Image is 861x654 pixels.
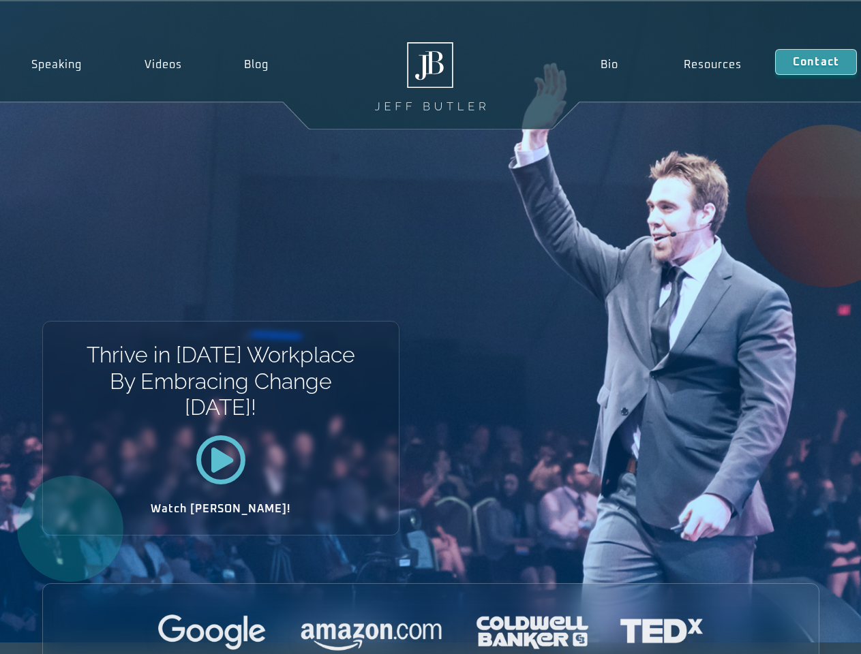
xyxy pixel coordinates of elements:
a: Videos [113,49,213,80]
span: Contact [793,57,839,67]
a: Bio [567,49,651,80]
a: Contact [775,49,857,75]
nav: Menu [567,49,774,80]
h1: Thrive in [DATE] Workplace By Embracing Change [DATE]! [85,342,356,420]
a: Blog [213,49,300,80]
h2: Watch [PERSON_NAME]! [91,503,351,514]
a: Resources [651,49,775,80]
